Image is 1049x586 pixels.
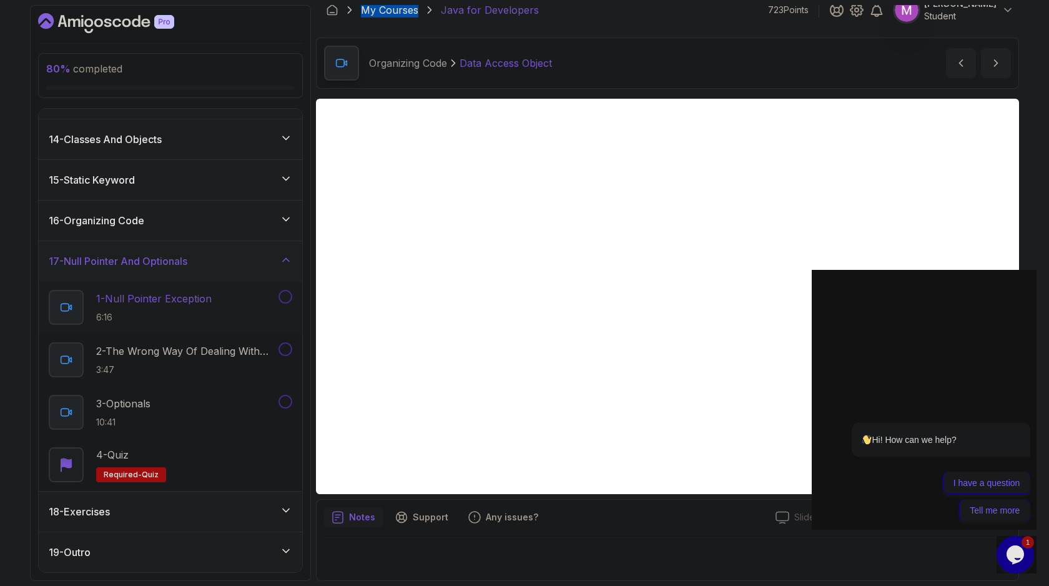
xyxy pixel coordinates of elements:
span: Required- [104,470,142,480]
span: completed [46,62,122,75]
p: 6:16 [96,311,212,324]
p: Data Access Object [460,56,552,71]
a: Dashboard [326,4,338,16]
p: Any issues? [486,511,538,524]
h3: 14 - Classes And Objects [49,132,162,147]
button: Feedback button [461,507,546,527]
button: 14-Classes And Objects [39,119,302,159]
h3: 18 - Exercises [49,504,110,519]
p: Organizing Code [369,56,447,71]
p: Support [413,511,448,524]
button: 1-Null Pointer Exception6:16 [49,290,292,325]
p: 4 - Quiz [96,447,129,462]
a: My Courses [361,2,418,17]
button: 17-Null Pointer And Optionals [39,241,302,281]
p: Slides [794,511,819,524]
button: next content [981,48,1011,78]
button: 4-QuizRequired-quiz [49,447,292,482]
button: 19-Outro [39,532,302,572]
p: Java for Developers [441,2,539,17]
span: 80 % [46,62,71,75]
h3: 17 - Null Pointer And Optionals [49,254,187,269]
p: 3 - Optionals [96,396,150,411]
button: previous content [946,48,976,78]
iframe: 5 - Data Access Object [316,99,1019,494]
p: 10:41 [96,416,150,429]
button: 3-Optionals10:41 [49,395,292,430]
button: 16-Organizing Code [39,201,302,241]
p: 3:47 [96,364,276,376]
iframe: chat widget [997,536,1037,574]
button: 15-Static Keyword [39,160,302,200]
p: 2 - The Wrong Way Of Dealing With Null [96,344,276,359]
h3: 15 - Static Keyword [49,172,135,187]
button: 2-The Wrong Way Of Dealing With Null3:47 [49,342,292,377]
p: Notes [349,511,375,524]
a: Dashboard [38,13,203,33]
iframe: chat widget [812,270,1037,530]
button: Support button [388,507,456,527]
p: Student [924,10,997,22]
h3: 19 - Outro [49,545,91,560]
p: 723 Points [768,4,809,16]
button: 18-Exercises [39,492,302,532]
p: 1 - Null Pointer Exception [96,291,212,306]
h3: 16 - Organizing Code [49,213,144,228]
span: quiz [142,470,159,480]
button: notes button [324,507,383,527]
